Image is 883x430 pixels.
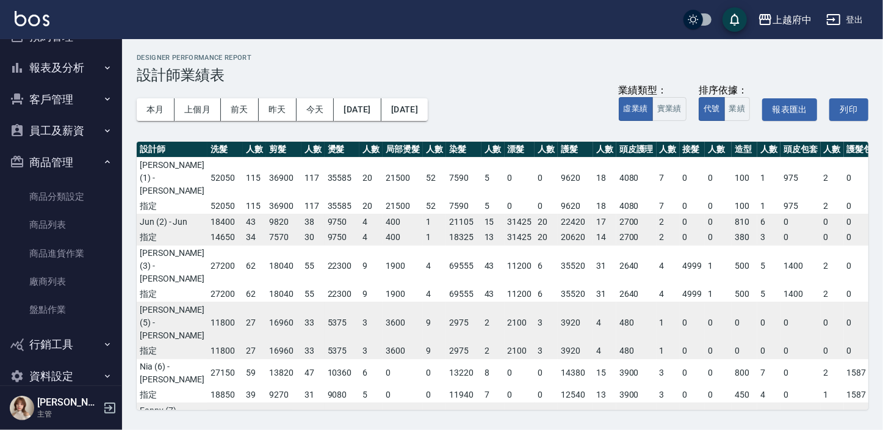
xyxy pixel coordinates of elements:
[780,199,821,214] td: 975
[732,343,757,359] td: 0
[505,387,535,403] td: 0
[535,199,558,214] td: 0
[821,359,844,387] td: 2
[699,84,751,97] div: 排序依據：
[616,214,657,230] td: 2700
[593,214,616,230] td: 17
[446,214,481,230] td: 21105
[481,157,505,199] td: 5
[5,115,117,147] button: 員工及薪資
[535,245,558,286] td: 6
[732,359,757,387] td: 800
[757,387,780,403] td: 4
[780,387,821,403] td: 0
[505,245,535,286] td: 11200
[535,343,558,359] td: 3
[137,343,207,359] td: 指定
[266,214,301,230] td: 9820
[762,98,817,121] button: 報表匯出
[780,286,821,302] td: 1400
[423,245,446,286] td: 4
[325,157,360,199] td: 35585
[680,286,705,302] td: 4999
[619,84,687,97] div: 業績類型：
[821,142,844,158] th: 人數
[325,142,360,158] th: 燙髮
[505,142,535,158] th: 漂髮
[137,157,207,199] td: [PERSON_NAME] (1) - [PERSON_NAME]
[657,343,680,359] td: 1
[724,97,751,121] button: 業績
[243,214,266,230] td: 43
[446,199,481,214] td: 7590
[505,199,535,214] td: 0
[481,142,505,158] th: 人數
[616,245,657,286] td: 2640
[505,286,535,302] td: 11200
[757,343,780,359] td: 0
[383,302,423,343] td: 3600
[137,67,868,84] h3: 設計師業績表
[616,286,657,302] td: 2640
[446,230,481,246] td: 18325
[705,199,732,214] td: 0
[259,98,297,121] button: 昨天
[301,387,325,403] td: 31
[359,142,383,158] th: 人數
[266,199,301,214] td: 36900
[680,230,705,246] td: 0
[535,286,558,302] td: 6
[821,286,844,302] td: 2
[423,359,446,387] td: 0
[446,286,481,302] td: 69555
[593,359,616,387] td: 15
[301,199,325,214] td: 117
[423,387,446,403] td: 0
[325,387,360,403] td: 9080
[616,387,657,403] td: 3900
[705,387,732,403] td: 0
[732,142,757,158] th: 造型
[266,245,301,286] td: 18040
[15,11,49,26] img: Logo
[137,245,207,286] td: [PERSON_NAME] (3) - [PERSON_NAME]
[757,214,780,230] td: 6
[821,199,844,214] td: 2
[266,286,301,302] td: 18040
[680,199,705,214] td: 0
[359,359,383,387] td: 6
[535,359,558,387] td: 0
[616,302,657,343] td: 480
[301,343,325,359] td: 33
[558,199,593,214] td: 9620
[558,302,593,343] td: 3920
[558,245,593,286] td: 35520
[5,147,117,178] button: 商品管理
[757,142,780,158] th: 人數
[297,98,334,121] button: 今天
[207,286,243,302] td: 27200
[699,97,725,121] button: 代號
[359,387,383,403] td: 5
[821,214,844,230] td: 0
[301,214,325,230] td: 38
[207,157,243,199] td: 52050
[732,302,757,343] td: 0
[505,214,535,230] td: 31425
[593,245,616,286] td: 31
[481,199,505,214] td: 5
[616,142,657,158] th: 頭皮護理
[243,157,266,199] td: 115
[593,199,616,214] td: 18
[325,286,360,302] td: 22300
[780,157,821,199] td: 975
[10,396,34,420] img: Person
[301,359,325,387] td: 47
[558,157,593,199] td: 9620
[243,245,266,286] td: 62
[383,286,423,302] td: 1900
[266,142,301,158] th: 剪髮
[301,245,325,286] td: 55
[423,142,446,158] th: 人數
[680,302,705,343] td: 0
